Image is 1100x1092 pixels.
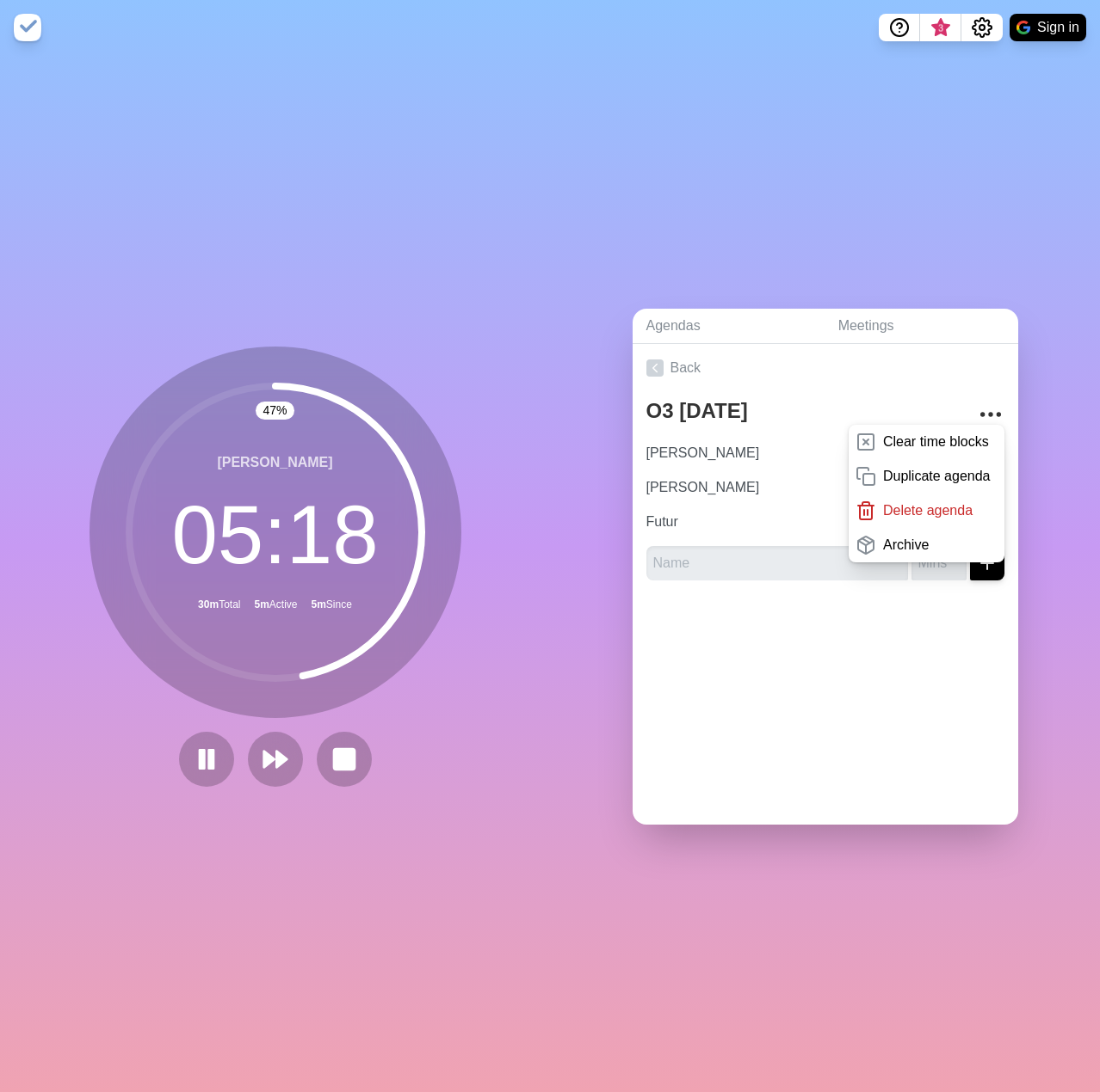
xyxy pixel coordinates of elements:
[879,14,920,41] button: Help
[934,21,948,35] span: 3
[883,466,991,487] p: Duplicate agenda
[633,309,825,344] a: Agendas
[973,397,1008,432] button: More
[883,535,929,555] p: Archive
[825,309,1018,344] a: Meetings
[640,505,884,539] input: Name
[640,470,884,505] input: Name
[961,14,1003,41] button: Settings
[646,546,908,580] input: Name
[883,432,989,452] p: Clear time blocks
[920,14,961,41] button: What’s new
[912,546,967,580] input: Mins
[640,436,884,470] input: Name
[14,14,41,41] img: timeblocks logo
[883,500,973,521] p: Delete agenda
[633,344,1018,392] a: Back
[1017,21,1030,34] img: google logo
[1010,14,1086,41] button: Sign in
